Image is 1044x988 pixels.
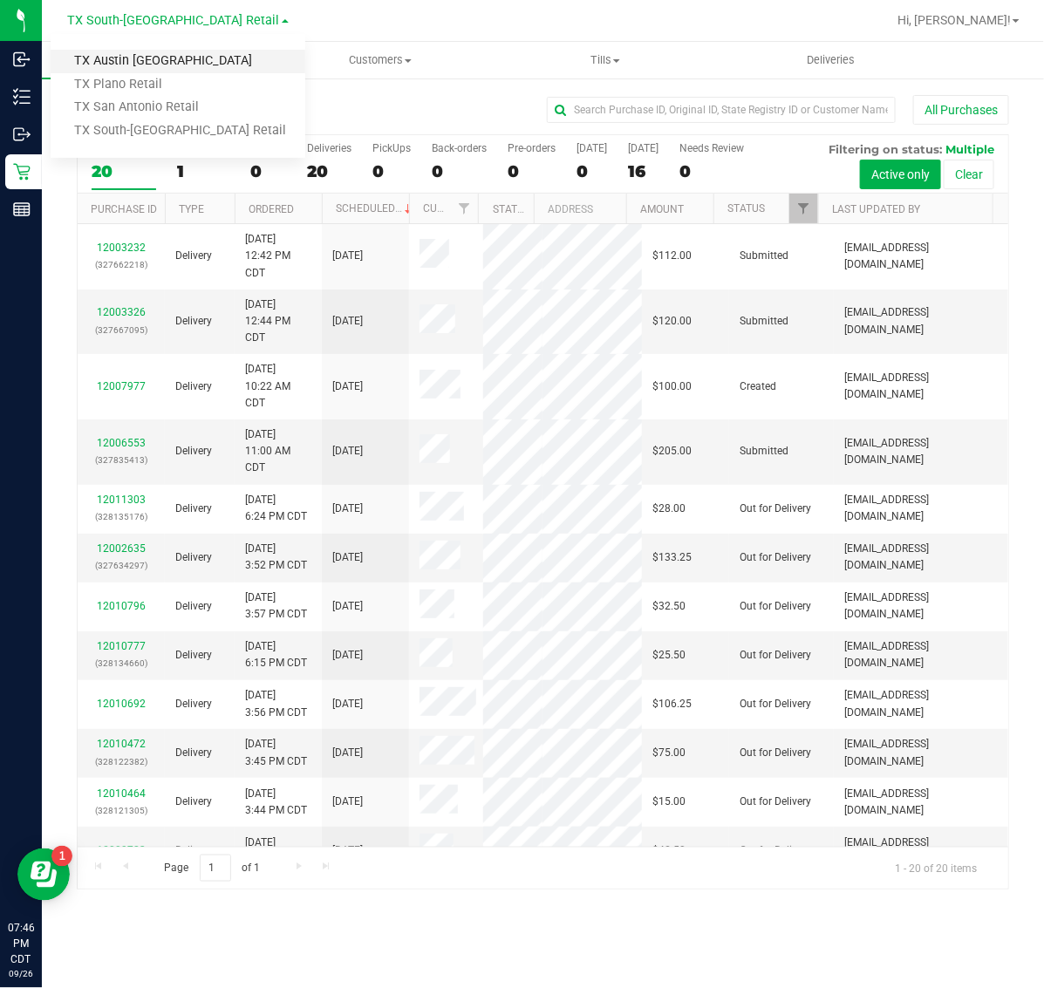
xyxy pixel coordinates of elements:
[628,142,658,154] div: [DATE]
[245,426,311,477] span: [DATE] 11:00 AM CDT
[175,378,212,395] span: Delivery
[652,794,686,810] span: $15.00
[245,231,311,282] span: [DATE] 12:42 PM CDT
[97,306,146,318] a: 12003326
[177,161,229,181] div: 1
[97,787,146,800] a: 12010464
[789,194,818,223] a: Filter
[97,738,146,750] a: 12010472
[740,313,788,330] span: Submitted
[88,655,154,671] p: (328134660)
[372,161,411,181] div: 0
[88,802,154,819] p: (328121305)
[494,52,718,68] span: Tills
[332,647,363,664] span: [DATE]
[97,380,146,392] a: 12007977
[88,256,154,273] p: (327662218)
[332,248,363,264] span: [DATE]
[844,304,998,337] span: [EMAIL_ADDRESS][DOMAIN_NAME]
[332,598,363,615] span: [DATE]
[336,202,415,215] a: Scheduled
[577,161,607,181] div: 0
[881,855,991,881] span: 1 - 20 of 20 items
[844,786,998,819] span: [EMAIL_ADDRESS][DOMAIN_NAME]
[51,96,305,119] a: TX San Antonio Retail
[679,142,744,154] div: Needs Review
[944,160,994,189] button: Clear
[508,161,556,181] div: 0
[97,542,146,555] a: 12002635
[245,687,307,720] span: [DATE] 3:56 PM CDT
[51,50,305,73] a: TX Austin [GEOGRAPHIC_DATA]
[245,541,307,574] span: [DATE] 3:52 PM CDT
[175,842,212,859] span: Delivery
[652,443,692,460] span: $205.00
[332,443,363,460] span: [DATE]
[307,142,351,154] div: Deliveries
[432,142,487,154] div: Back-orders
[844,240,998,273] span: [EMAIL_ADDRESS][DOMAIN_NAME]
[652,313,692,330] span: $120.00
[200,855,231,882] input: 1
[577,142,607,154] div: [DATE]
[17,848,70,901] iframe: Resource center
[844,541,998,574] span: [EMAIL_ADDRESS][DOMAIN_NAME]
[249,203,294,215] a: Ordered
[13,201,31,218] inline-svg: Reports
[13,88,31,106] inline-svg: Inventory
[332,549,363,566] span: [DATE]
[250,161,286,181] div: 0
[175,313,212,330] span: Delivery
[652,696,692,712] span: $106.25
[13,51,31,68] inline-svg: Inbound
[332,378,363,395] span: [DATE]
[740,745,811,761] span: Out for Delivery
[332,696,363,712] span: [DATE]
[844,835,998,868] span: [EMAIL_ADDRESS][DOMAIN_NAME]
[628,161,658,181] div: 16
[740,248,788,264] span: Submitted
[42,52,268,68] span: Purchases
[97,437,146,449] a: 12006553
[97,242,146,254] a: 12003232
[652,598,686,615] span: $32.50
[534,194,626,224] th: Address
[97,844,146,856] a: 12009783
[740,501,811,517] span: Out for Delivery
[449,194,478,223] a: Filter
[432,161,487,181] div: 0
[88,322,154,338] p: (327667095)
[332,842,363,859] span: [DATE]
[727,202,765,215] a: Status
[332,501,363,517] span: [DATE]
[332,794,363,810] span: [DATE]
[91,203,157,215] a: Purchase ID
[332,313,363,330] span: [DATE]
[175,248,212,264] span: Delivery
[844,736,998,769] span: [EMAIL_ADDRESS][DOMAIN_NAME]
[860,160,941,189] button: Active only
[652,501,686,517] span: $28.00
[679,161,744,181] div: 0
[175,443,212,460] span: Delivery
[179,203,204,215] a: Type
[245,638,307,671] span: [DATE] 6:15 PM CDT
[652,549,692,566] span: $133.25
[175,696,212,712] span: Delivery
[175,794,212,810] span: Delivery
[740,647,811,664] span: Out for Delivery
[740,598,811,615] span: Out for Delivery
[652,647,686,664] span: $25.50
[945,142,994,156] span: Multiple
[97,640,146,652] a: 12010777
[175,549,212,566] span: Delivery
[92,161,156,181] div: 20
[8,920,34,967] p: 07:46 PM CDT
[97,600,146,612] a: 12010796
[68,13,280,28] span: TX South-[GEOGRAPHIC_DATA] Retail
[372,142,411,154] div: PickUps
[844,370,998,403] span: [EMAIL_ADDRESS][DOMAIN_NAME]
[547,97,896,123] input: Search Purchase ID, Original ID, State Registry ID or Customer Name...
[42,42,268,78] a: Purchases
